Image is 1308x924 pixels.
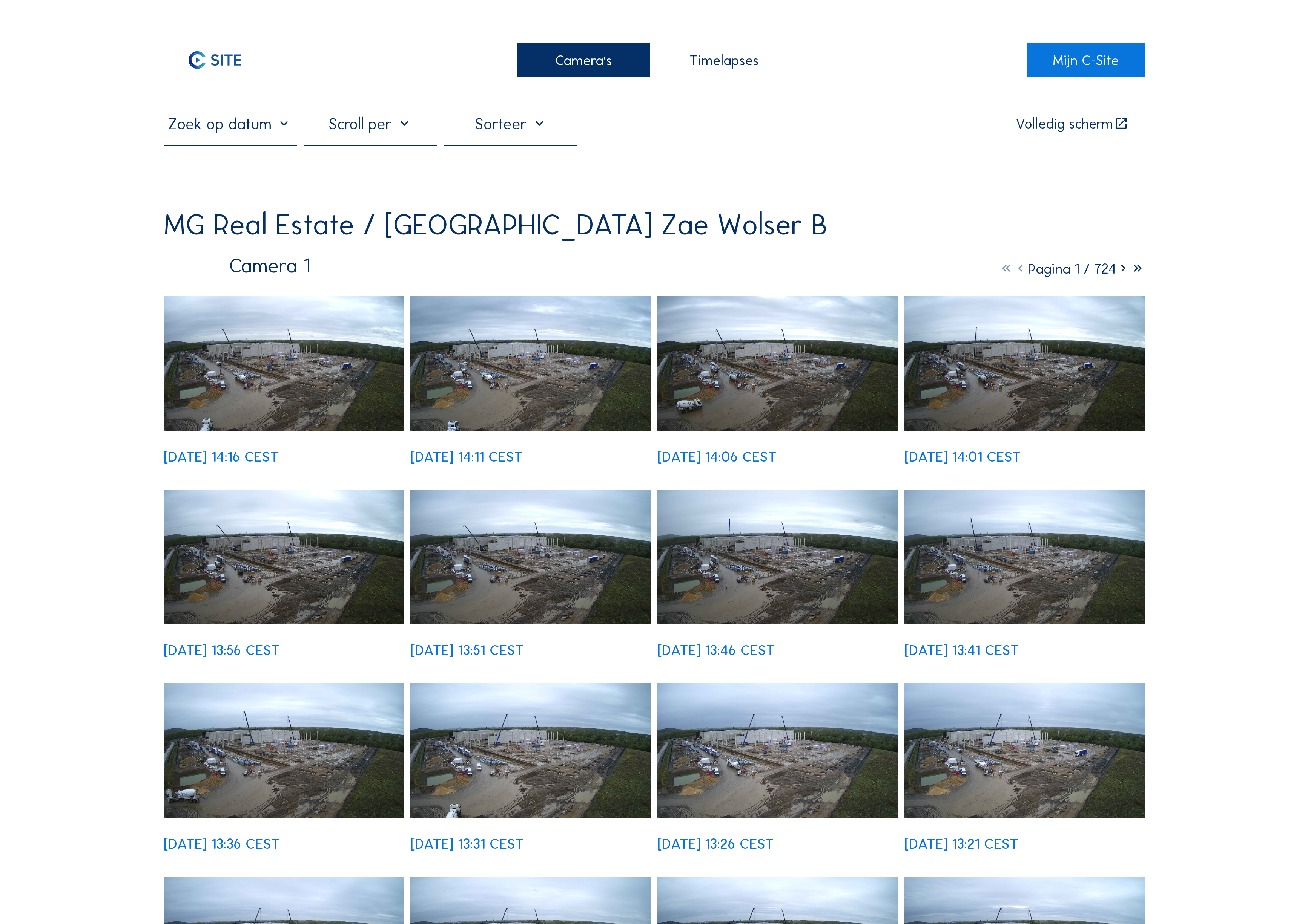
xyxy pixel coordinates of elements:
div: Volledig scherm [1016,116,1113,131]
div: [DATE] 14:16 CEST [164,450,279,464]
div: Camera 1 [164,255,310,275]
div: [DATE] 13:26 CEST [657,837,774,851]
div: [DATE] 13:51 CEST [410,643,524,657]
img: image_53366561 [904,490,1145,624]
div: [DATE] 13:36 CEST [164,837,280,851]
img: image_53367563 [164,296,404,431]
div: MG Real Estate / [GEOGRAPHIC_DATA] Zae Wolser B [164,210,827,239]
div: [DATE] 14:11 CEST [410,450,523,464]
span: Pagina 1 / 724 [1028,260,1116,277]
a: C-SITE Logo [164,43,281,77]
div: [DATE] 13:21 CEST [904,837,1018,851]
img: image_53366852 [410,490,651,624]
img: image_53367260 [657,296,898,431]
div: [DATE] 13:41 CEST [904,643,1019,657]
img: image_53367417 [410,296,651,431]
img: image_53366269 [410,683,651,818]
img: image_53366979 [164,490,404,624]
img: image_53366698 [657,490,898,624]
img: image_53365991 [904,683,1145,818]
a: Mijn C-Site [1027,43,1144,77]
div: [DATE] 14:06 CEST [657,450,777,464]
div: [DATE] 14:01 CEST [904,450,1021,464]
img: image_53367136 [904,296,1145,431]
img: C-SITE Logo [164,43,266,77]
div: Timelapses [658,43,791,77]
img: image_53366122 [657,683,898,818]
div: [DATE] 13:46 CEST [657,643,775,657]
div: [DATE] 13:31 CEST [410,837,524,851]
div: [DATE] 13:56 CEST [164,643,280,657]
img: image_53366409 [164,683,404,818]
input: Zoek op datum 󰅀 [164,114,297,133]
div: Camera's [517,43,651,77]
